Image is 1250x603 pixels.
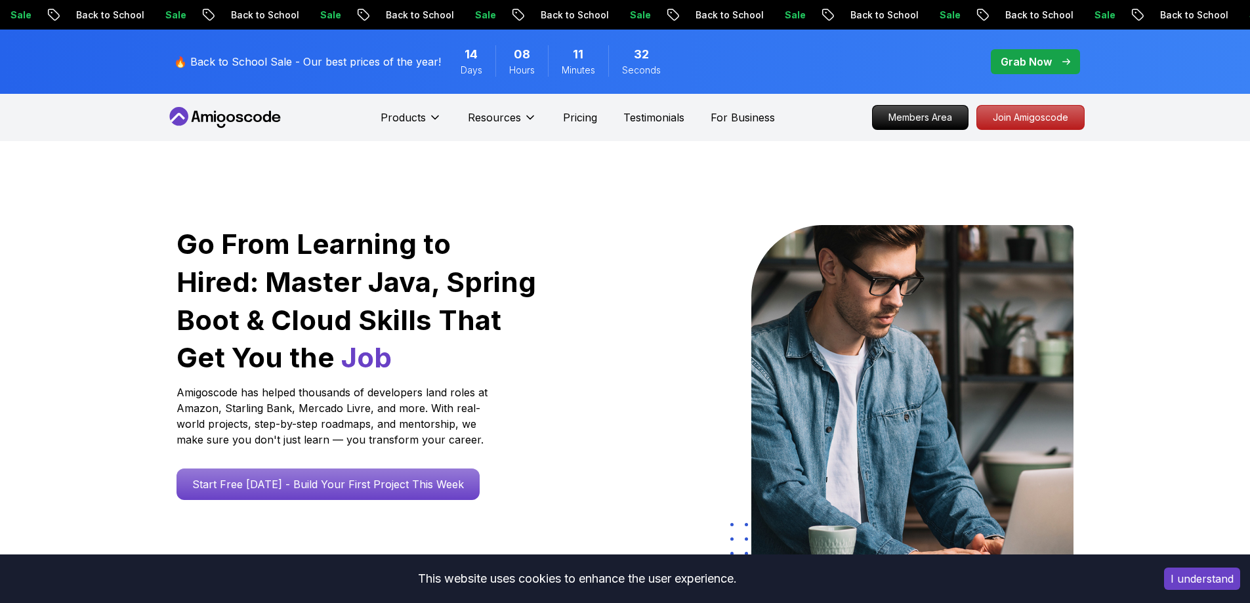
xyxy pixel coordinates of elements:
[976,105,1085,130] a: Join Amigoscode
[977,106,1084,129] p: Join Amigoscode
[468,110,537,136] button: Resources
[973,9,1062,22] p: Back to School
[10,564,1144,593] div: This website uses cookies to enhance the user experience.
[468,110,521,125] p: Resources
[753,9,795,22] p: Sale
[443,9,485,22] p: Sale
[872,105,969,130] a: Members Area
[1062,9,1104,22] p: Sale
[1164,568,1240,590] button: Accept cookies
[598,9,640,22] p: Sale
[44,9,133,22] p: Back to School
[751,225,1073,563] img: hero
[341,341,392,374] span: Job
[199,9,288,22] p: Back to School
[288,9,330,22] p: Sale
[1128,9,1217,22] p: Back to School
[177,225,538,377] h1: Go From Learning to Hired: Master Java, Spring Boot & Cloud Skills That Get You the
[818,9,907,22] p: Back to School
[663,9,753,22] p: Back to School
[461,64,482,77] span: Days
[563,110,597,125] a: Pricing
[622,64,661,77] span: Seconds
[873,106,968,129] p: Members Area
[174,54,441,70] p: 🔥 Back to School Sale - Our best prices of the year!
[381,110,426,125] p: Products
[514,45,530,64] span: 8 Hours
[623,110,684,125] a: Testimonials
[177,385,491,447] p: Amigoscode has helped thousands of developers land roles at Amazon, Starling Bank, Mercado Livre,...
[573,45,583,64] span: 11 Minutes
[465,45,478,64] span: 14 Days
[1001,54,1052,70] p: Grab Now
[711,110,775,125] a: For Business
[509,9,598,22] p: Back to School
[509,64,535,77] span: Hours
[354,9,443,22] p: Back to School
[133,9,175,22] p: Sale
[381,110,442,136] button: Products
[177,468,480,500] a: Start Free [DATE] - Build Your First Project This Week
[562,64,595,77] span: Minutes
[907,9,949,22] p: Sale
[634,45,649,64] span: 32 Seconds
